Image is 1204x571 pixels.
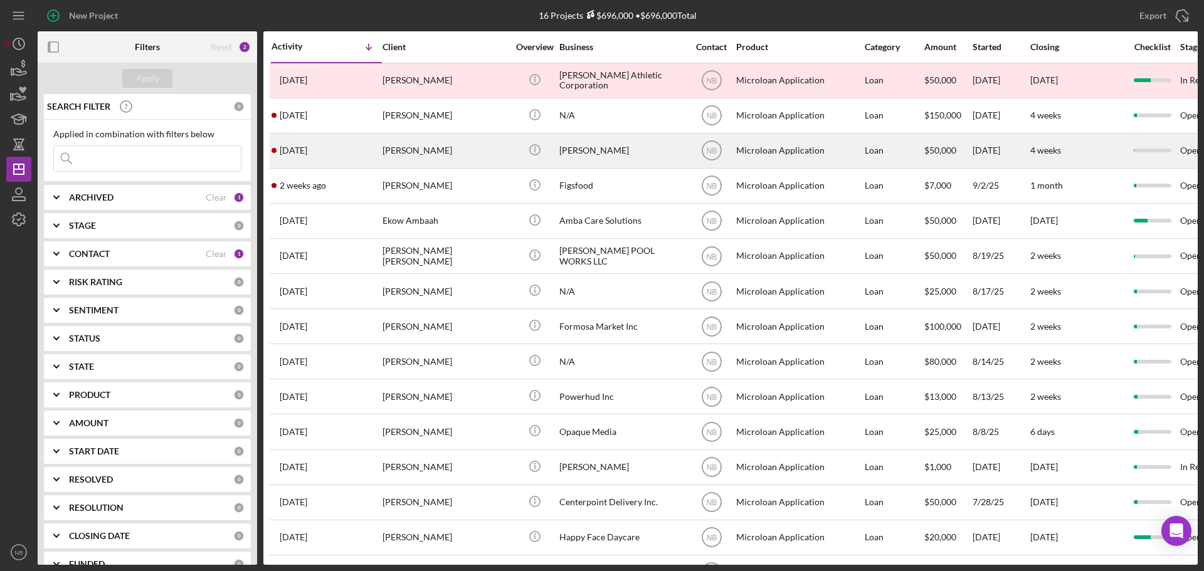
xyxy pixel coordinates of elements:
div: [PERSON_NAME] [383,169,508,202]
div: N/A [559,345,685,378]
div: 1 [233,248,245,259]
text: NB [706,357,717,366]
div: [PERSON_NAME] [383,486,508,519]
div: [DATE] [973,310,1029,343]
span: $1,000 [924,461,951,472]
div: Powerhud Inc [559,380,685,413]
div: Category [865,42,923,52]
time: [DATE] [1030,532,1058,542]
time: 2025-08-16 19:37 [280,322,307,332]
div: Microloan Application [736,134,862,167]
div: Loan [865,345,923,378]
div: Activity [272,41,327,51]
div: Client [383,42,508,52]
div: [PERSON_NAME] Athletic Corporation [559,64,685,97]
time: 2 weeks [1030,250,1061,261]
div: 0 [233,474,245,485]
b: STATUS [69,333,100,343]
button: NB [6,540,31,565]
time: 1 month [1030,180,1063,191]
b: START DATE [69,446,119,456]
b: Filters [135,42,160,52]
div: Microloan Application [736,521,862,554]
div: Microloan Application [736,169,862,202]
div: Microloan Application [736,486,862,519]
span: $20,000 [924,532,956,542]
div: 7/28/25 [973,486,1029,519]
div: Contact [688,42,735,52]
div: Business [559,42,685,52]
button: Apply [122,69,172,88]
text: NB [14,549,23,556]
span: $50,000 [924,496,956,507]
div: $50,000 [924,64,971,97]
div: [PERSON_NAME] [383,345,508,378]
text: NB [706,217,717,226]
div: Started [973,42,1029,52]
time: 2025-09-02 00:34 [280,181,326,191]
div: $696,000 [583,10,633,21]
time: 2025-09-09 17:42 [280,110,307,120]
div: Centerpoint Delivery Inc. [559,486,685,519]
time: 2 weeks [1030,391,1061,402]
div: Loan [865,99,923,132]
div: Closing [1030,42,1124,52]
div: [DATE] [973,521,1029,554]
text: NB [706,76,717,85]
div: 8/17/25 [973,275,1029,308]
span: $25,000 [924,426,956,437]
span: $13,000 [924,391,956,402]
div: [DATE] [973,451,1029,484]
div: Microloan Application [736,451,862,484]
div: 9/2/25 [973,169,1029,202]
div: Loan [865,134,923,167]
div: Loan [865,204,923,238]
div: [PERSON_NAME] [383,380,508,413]
div: 0 [233,502,245,513]
div: Amount [924,42,971,52]
div: 8/13/25 [973,380,1029,413]
time: 6 days [1030,426,1055,437]
div: [PERSON_NAME] [383,64,508,97]
div: 0 [233,389,245,401]
b: SENTIMENT [69,305,119,315]
div: Figsfood [559,169,685,202]
div: Opaque Media [559,415,685,448]
text: NB [706,392,717,401]
div: [PERSON_NAME] [PERSON_NAME] [383,239,508,273]
time: 2025-09-11 11:50 [280,75,307,85]
div: 16 Projects • $696,000 Total [539,10,697,21]
time: [DATE] [1030,215,1058,226]
div: 2 [238,41,251,53]
div: [PERSON_NAME] [383,415,508,448]
text: NB [706,498,717,507]
time: 2025-08-06 17:15 [280,497,307,507]
div: 0 [233,530,245,542]
div: [PERSON_NAME] [559,134,685,167]
time: 2 weeks [1030,286,1061,296]
div: 0 [233,101,245,112]
div: [DATE] [973,64,1029,97]
div: [PERSON_NAME] [383,275,508,308]
div: Happy Face Daycare [559,521,685,554]
div: Amba Care Solutions [559,204,685,238]
b: RESOLVED [69,474,113,485]
text: NB [706,463,717,472]
div: 0 [233,276,245,288]
div: Export [1139,3,1166,28]
div: [PERSON_NAME] [383,451,508,484]
time: 2025-08-14 22:54 [280,357,307,367]
time: 4 weeks [1030,110,1061,120]
text: NB [706,182,717,191]
div: 8/14/25 [973,345,1029,378]
b: STATE [69,362,94,372]
div: New Project [69,3,118,28]
text: NB [706,252,717,261]
span: $150,000 [924,110,961,120]
div: [DATE] [973,134,1029,167]
time: 2025-08-21 19:15 [280,216,307,226]
div: 8/19/25 [973,239,1029,273]
button: Export [1127,3,1198,28]
div: 0 [233,417,245,429]
div: [PERSON_NAME] [559,451,685,484]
